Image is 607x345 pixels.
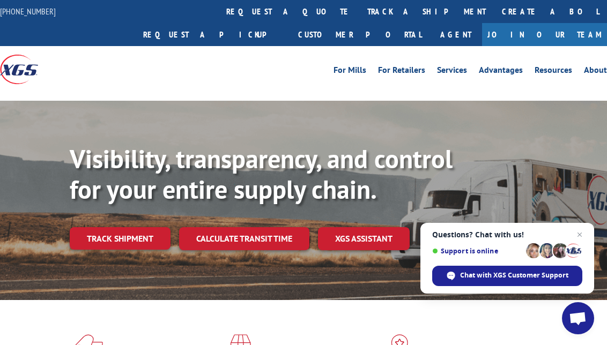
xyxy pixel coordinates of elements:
[334,66,366,78] a: For Mills
[562,302,594,334] a: Open chat
[432,230,582,239] span: Questions? Chat with us!
[179,227,309,250] a: Calculate transit time
[432,247,522,255] span: Support is online
[290,23,430,46] a: Customer Portal
[378,66,425,78] a: For Retailers
[535,66,572,78] a: Resources
[432,266,582,286] span: Chat with XGS Customer Support
[135,23,290,46] a: Request a pickup
[479,66,523,78] a: Advantages
[584,66,607,78] a: About
[70,142,453,206] b: Visibility, transparency, and control for your entire supply chain.
[437,66,467,78] a: Services
[70,227,171,250] a: Track shipment
[482,23,607,46] a: Join Our Team
[318,227,410,250] a: XGS ASSISTANT
[430,23,482,46] a: Agent
[460,271,568,280] span: Chat with XGS Customer Support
